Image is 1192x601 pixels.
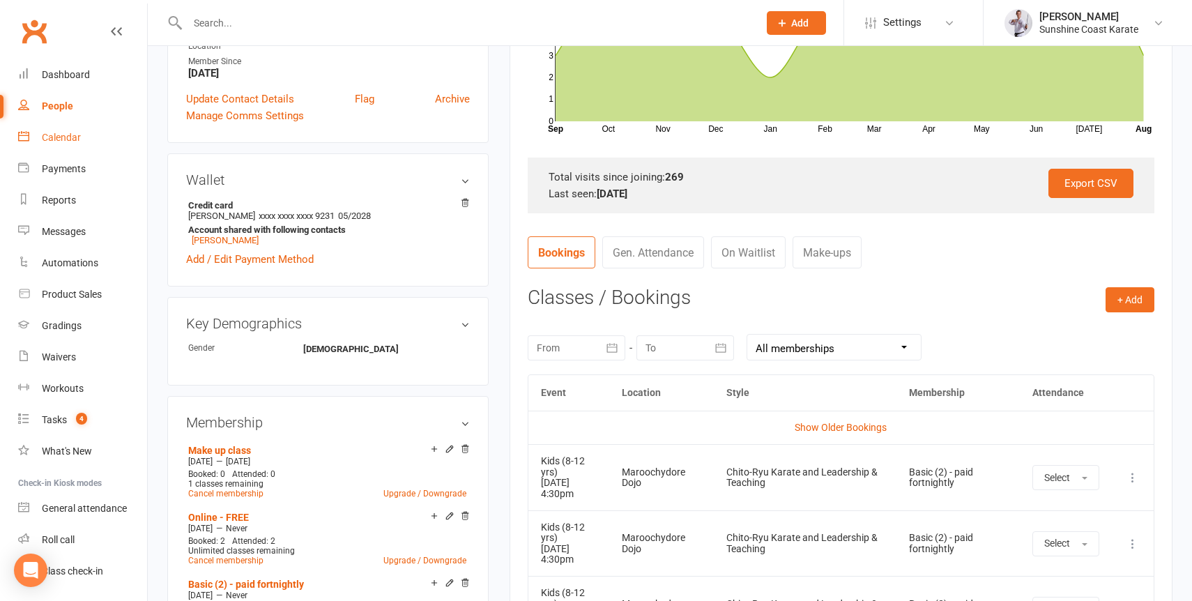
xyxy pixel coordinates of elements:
[602,236,704,268] a: Gen. Attendance
[232,469,275,479] span: Attended: 0
[188,524,213,533] span: [DATE]
[18,216,147,248] a: Messages
[186,198,470,248] li: [PERSON_NAME]
[188,200,463,211] strong: Credit card
[909,533,1007,554] div: Basic (2) - paid fortnightly
[1106,287,1154,312] button: + Add
[18,279,147,310] a: Product Sales
[1039,23,1138,36] div: Sunshine Coast Karate
[42,383,84,394] div: Workouts
[188,489,263,499] a: Cancel membership
[186,91,294,107] a: Update Contact Details
[42,503,127,514] div: General attendance
[355,91,374,107] a: Flag
[18,310,147,342] a: Gradings
[1032,531,1099,556] button: Select
[188,579,304,590] a: Basic (2) - paid fortnightly
[188,512,249,523] a: Online - FREE
[42,320,82,331] div: Gradings
[186,316,470,331] h3: Key Demographics
[883,7,922,38] span: Settings
[42,132,81,143] div: Calendar
[665,171,684,183] strong: 269
[18,153,147,185] a: Payments
[185,523,470,534] div: —
[18,373,147,404] a: Workouts
[42,163,86,174] div: Payments
[186,251,314,268] a: Add / Edit Payment Method
[1044,538,1070,549] span: Select
[188,67,470,79] strong: [DATE]
[714,375,896,411] th: Style
[18,493,147,524] a: General attendance kiosk mode
[541,456,597,478] div: Kids (8-12 yrs)
[42,565,103,577] div: Class check-in
[183,13,749,33] input: Search...
[18,436,147,467] a: What's New
[226,591,247,600] span: Never
[188,591,213,600] span: [DATE]
[18,556,147,587] a: Class kiosk mode
[1039,10,1138,23] div: [PERSON_NAME]
[192,235,259,245] a: [PERSON_NAME]
[795,422,887,433] a: Show Older Bookings
[726,467,884,489] div: Chito-Ryu Karate and Leadership & Teaching
[42,289,102,300] div: Product Sales
[18,342,147,373] a: Waivers
[188,55,470,68] div: Member Since
[909,467,1007,489] div: Basic (2) - paid fortnightly
[528,444,609,510] td: [DATE] 4:30pm
[186,415,470,430] h3: Membership
[18,185,147,216] a: Reports
[188,546,295,556] span: Unlimited classes remaining
[793,236,862,268] a: Make-ups
[18,59,147,91] a: Dashboard
[18,122,147,153] a: Calendar
[18,248,147,279] a: Automations
[188,469,225,479] span: Booked: 0
[188,479,263,489] span: 1 classes remaining
[186,172,470,188] h3: Wallet
[622,467,701,489] div: Maroochydore Dojo
[18,404,147,436] a: Tasks 4
[42,414,67,425] div: Tasks
[42,100,73,112] div: People
[383,556,466,565] a: Upgrade / Downgrade
[726,533,884,554] div: Chito-Ryu Karate and Leadership & Teaching
[226,457,250,466] span: [DATE]
[226,524,247,533] span: Never
[42,226,86,237] div: Messages
[185,590,470,601] div: —
[549,185,1133,202] div: Last seen:
[711,236,786,268] a: On Waitlist
[14,554,47,587] div: Open Intercom Messenger
[188,536,225,546] span: Booked: 2
[188,457,213,466] span: [DATE]
[528,236,595,268] a: Bookings
[303,344,399,354] strong: [DEMOGRAPHIC_DATA]
[541,522,597,544] div: Kids (8-12 yrs)
[383,489,466,499] a: Upgrade / Downgrade
[18,91,147,122] a: People
[549,169,1133,185] div: Total visits since joining:
[528,510,609,577] td: [DATE] 4:30pm
[597,188,627,200] strong: [DATE]
[188,556,263,565] a: Cancel membership
[609,375,714,411] th: Location
[435,91,470,107] a: Archive
[186,107,304,124] a: Manage Comms Settings
[42,534,75,545] div: Roll call
[185,456,470,467] div: —
[42,446,92,457] div: What's New
[76,413,87,425] span: 4
[42,195,76,206] div: Reports
[896,375,1020,411] th: Membership
[188,225,463,235] strong: Account shared with following contacts
[232,536,275,546] span: Attended: 2
[1048,169,1133,198] a: Export CSV
[259,211,335,221] span: xxxx xxxx xxxx 9231
[188,342,303,355] div: Gender
[338,211,371,221] span: 05/2028
[1044,472,1070,483] span: Select
[791,17,809,29] span: Add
